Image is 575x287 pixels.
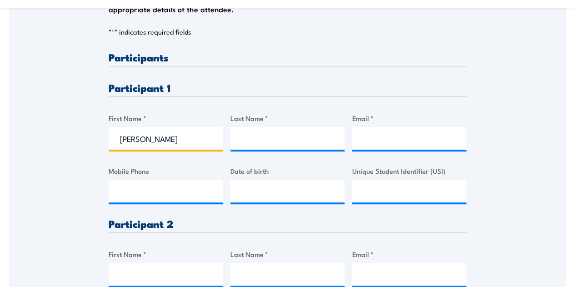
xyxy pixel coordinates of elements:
[109,27,466,36] p: " " indicates required fields
[230,113,345,123] label: Last Name
[109,52,466,62] h3: Participants
[352,166,466,176] label: Unique Student Identifier (USI)
[109,82,466,93] h3: Participant 1
[230,166,345,176] label: Date of birth
[109,249,223,259] label: First Name
[109,113,223,123] label: First Name
[109,166,223,176] label: Mobile Phone
[109,218,466,229] h3: Participant 2
[352,249,466,259] label: Email
[230,249,345,259] label: Last Name
[352,113,466,123] label: Email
